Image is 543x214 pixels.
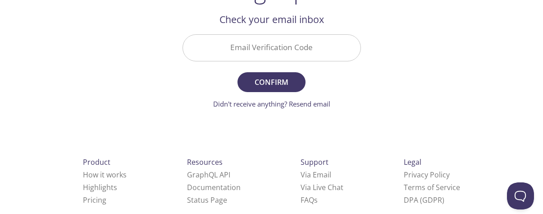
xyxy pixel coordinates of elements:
[404,170,450,180] a: Privacy Policy
[301,182,343,192] a: Via Live Chat
[301,195,318,205] a: FAQ
[507,182,534,209] iframe: Help Scout Beacon - Open
[83,195,106,205] a: Pricing
[314,195,318,205] span: s
[247,76,295,88] span: Confirm
[183,12,361,27] h2: Check your email inbox
[83,157,110,167] span: Product
[213,99,330,108] a: Didn't receive anything? Resend email
[404,195,444,205] a: DPA (GDPR)
[301,157,329,167] span: Support
[237,72,305,92] button: Confirm
[187,195,227,205] a: Status Page
[83,170,127,180] a: How it works
[83,182,117,192] a: Highlights
[301,170,331,180] a: Via Email
[404,157,421,167] span: Legal
[404,182,460,192] a: Terms of Service
[187,170,230,180] a: GraphQL API
[187,182,241,192] a: Documentation
[187,157,223,167] span: Resources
